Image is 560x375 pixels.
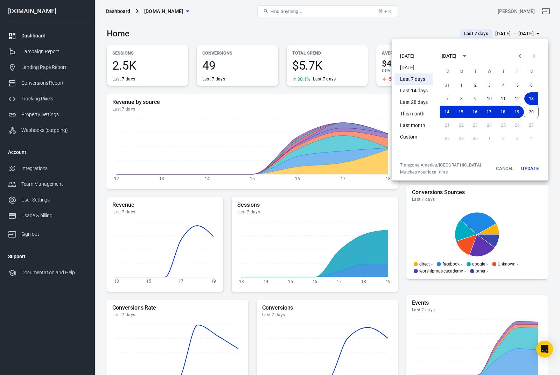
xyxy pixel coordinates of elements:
li: This month [394,108,433,120]
li: Last 28 days [394,97,433,108]
button: 18 [496,106,510,118]
span: Matches your local time [400,169,481,175]
button: Previous month [513,49,527,63]
button: 8 [454,92,468,105]
li: [DATE] [394,62,433,73]
button: 2 [468,79,482,92]
button: 16 [468,106,482,118]
button: Cancel [493,162,516,175]
button: 20 [524,106,539,118]
span: Saturday [525,64,538,78]
span: Tuesday [469,64,482,78]
button: 15 [454,106,468,118]
span: Wednesday [483,64,496,78]
button: 13 [524,92,538,105]
div: Open Intercom Messenger [536,341,553,358]
li: Last month [394,120,433,131]
span: Friday [511,64,524,78]
li: Custom [394,131,433,143]
button: 31 [440,79,454,92]
button: 19 [510,106,524,118]
li: Last 14 days [394,85,433,97]
button: 6 [524,79,538,92]
span: Monday [455,64,468,78]
button: Update [519,162,541,175]
button: 4 [496,79,510,92]
span: Thursday [497,64,510,78]
li: Last 7 days [394,73,433,85]
button: 12 [510,92,524,105]
button: 9 [468,92,482,105]
button: 7 [440,92,454,105]
button: 11 [496,92,510,105]
button: 17 [482,106,496,118]
div: Timezone: America/[GEOGRAPHIC_DATA] [400,162,481,168]
button: 10 [482,92,496,105]
button: calendar view is open, switch to year view [458,50,470,62]
button: 3 [482,79,496,92]
button: 14 [440,106,454,118]
span: Sunday [441,64,454,78]
li: [DATE] [394,50,433,62]
button: 1 [454,79,468,92]
div: [DATE] [442,52,456,60]
button: 5 [510,79,524,92]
